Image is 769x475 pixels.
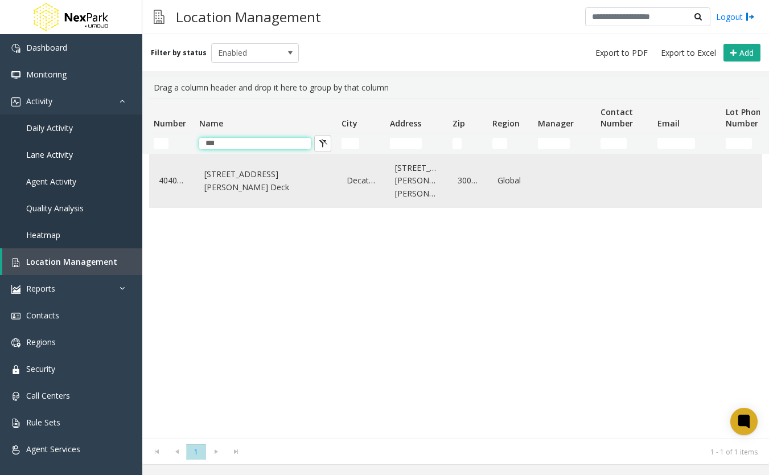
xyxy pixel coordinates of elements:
[657,138,695,149] input: Email Filter
[154,118,186,129] span: Number
[453,118,465,129] span: Zip
[448,133,488,154] td: Zip Filter
[453,138,462,149] input: Zip Filter
[538,118,574,129] span: Manager
[591,45,652,61] button: Export to PDF
[26,42,67,53] span: Dashboard
[595,47,648,59] span: Export to PDF
[342,138,359,149] input: City Filter
[26,417,60,428] span: Rule Sets
[11,71,20,80] img: 'icon'
[26,337,56,347] span: Regions
[26,69,67,80] span: Monitoring
[2,248,142,275] a: Location Management
[26,230,60,240] span: Heatmap
[149,133,195,154] td: Number Filter
[199,118,223,129] span: Name
[26,203,84,214] span: Quality Analysis
[26,149,73,160] span: Lane Activity
[11,44,20,53] img: 'icon'
[716,11,755,23] a: Logout
[492,138,507,149] input: Region Filter
[314,135,331,152] button: Clear
[726,138,752,149] input: Lot Phone Number Filter
[26,444,80,454] span: Agent Services
[488,133,533,154] td: Region Filter
[186,444,206,460] span: Page 1
[11,365,20,374] img: 'icon'
[26,390,70,401] span: Call Centers
[11,392,20,401] img: 'icon'
[739,47,754,58] span: Add
[344,171,379,190] a: Decatur
[601,107,633,129] span: Contact Number
[253,447,758,457] kendo-pager-info: 1 - 1 of 1 items
[26,256,117,267] span: Location Management
[11,285,20,294] img: 'icon'
[390,138,422,149] input: Address Filter
[390,118,421,129] span: Address
[337,133,385,154] td: City Filter
[156,171,188,190] a: 404002
[656,45,721,61] button: Export to Excel
[199,138,311,149] input: Name Filter
[726,107,766,129] span: Lot Phone Number
[596,133,653,154] td: Contact Number Filter
[170,3,327,31] h3: Location Management
[495,171,527,190] a: Global
[533,133,596,154] td: Manager Filter
[653,133,721,154] td: Email Filter
[342,118,357,129] span: City
[26,122,73,133] span: Daily Activity
[26,310,59,321] span: Contacts
[601,138,627,149] input: Contact Number Filter
[746,11,755,23] img: logout
[26,363,55,374] span: Security
[392,159,441,203] a: [STREET_ADDRESS][PERSON_NAME][PERSON_NAME]
[201,165,330,196] a: [STREET_ADDRESS][PERSON_NAME] Deck
[151,48,207,58] label: Filter by status
[11,258,20,267] img: 'icon'
[149,77,762,99] div: Drag a column header and drop it here to group by that column
[154,3,165,31] img: pageIcon
[723,44,760,62] button: Add
[11,338,20,347] img: 'icon'
[11,419,20,428] img: 'icon'
[26,176,76,187] span: Agent Activity
[195,133,337,154] td: Name Filter
[492,118,520,129] span: Region
[11,312,20,321] img: 'icon'
[11,97,20,107] img: 'icon'
[142,99,769,439] div: Data table
[538,138,570,149] input: Manager Filter
[26,96,52,107] span: Activity
[455,171,481,190] a: 30030
[154,138,168,149] input: Number Filter
[661,47,716,59] span: Export to Excel
[212,44,281,62] span: Enabled
[11,445,20,454] img: 'icon'
[385,133,448,154] td: Address Filter
[657,118,680,129] span: Email
[26,283,55,294] span: Reports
